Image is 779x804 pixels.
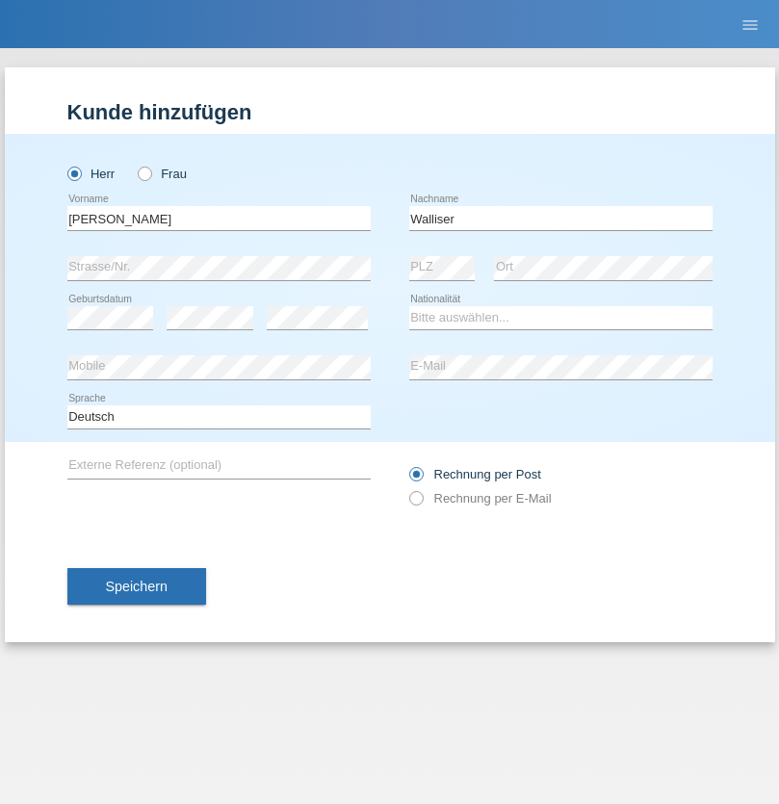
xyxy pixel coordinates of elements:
[740,15,760,35] i: menu
[67,100,713,124] h1: Kunde hinzufügen
[106,579,168,594] span: Speichern
[138,167,187,181] label: Frau
[409,467,541,481] label: Rechnung per Post
[67,568,206,605] button: Speichern
[731,18,769,30] a: menu
[409,491,422,515] input: Rechnung per E-Mail
[409,491,552,506] label: Rechnung per E-Mail
[138,167,150,179] input: Frau
[67,167,80,179] input: Herr
[67,167,116,181] label: Herr
[409,467,422,491] input: Rechnung per Post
